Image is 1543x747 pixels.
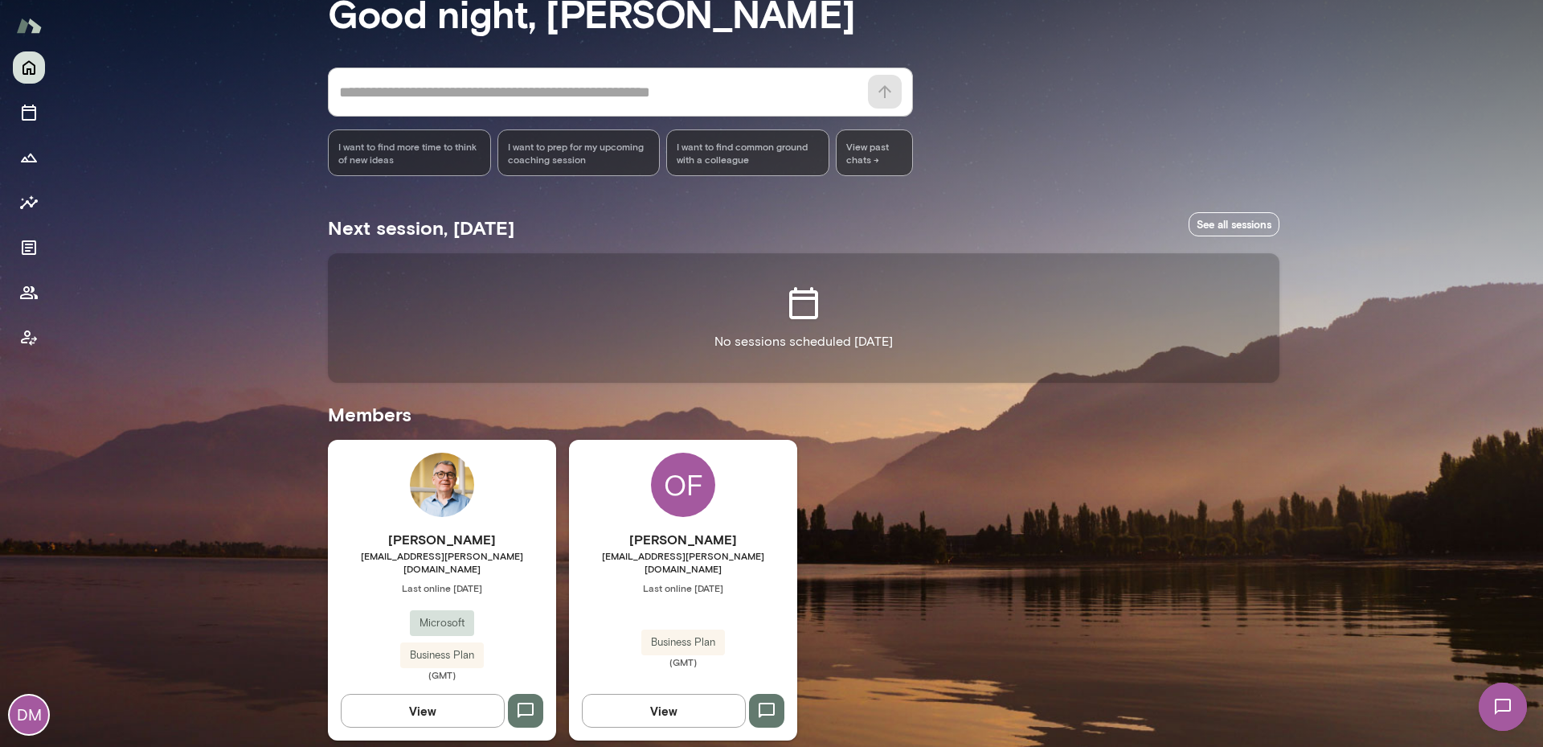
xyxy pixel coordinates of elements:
[13,51,45,84] button: Home
[651,453,715,517] div: OF
[569,549,797,575] span: [EMAIL_ADDRESS][PERSON_NAME][DOMAIN_NAME]
[13,187,45,219] button: Insights
[400,647,484,663] span: Business Plan
[569,655,797,668] span: (GMT)
[666,129,829,176] div: I want to find common ground with a colleague
[341,694,505,728] button: View
[13,142,45,174] button: Growth Plan
[836,129,913,176] span: View past chats ->
[328,530,556,549] h6: [PERSON_NAME]
[328,215,514,240] h5: Next session, [DATE]
[16,10,42,41] img: Mento
[13,96,45,129] button: Sessions
[569,581,797,594] span: Last online [DATE]
[569,530,797,549] h6: [PERSON_NAME]
[328,129,491,176] div: I want to find more time to think of new ideas
[497,129,661,176] div: I want to prep for my upcoming coaching session
[13,277,45,309] button: Members
[1189,212,1279,237] a: See all sessions
[582,694,746,728] button: View
[677,140,819,166] span: I want to find common ground with a colleague
[13,232,45,264] button: Documents
[328,549,556,575] span: [EMAIL_ADDRESS][PERSON_NAME][DOMAIN_NAME]
[410,615,474,631] span: Microsoft
[338,140,481,166] span: I want to find more time to think of new ideas
[13,322,45,354] button: Client app
[328,668,556,681] span: (GMT)
[714,332,893,351] p: No sessions scheduled [DATE]
[410,453,474,517] img: Scott Bowie
[328,581,556,594] span: Last online [DATE]
[10,696,48,734] div: DM
[328,401,1279,427] h5: Members
[641,634,725,651] span: Business Plan
[508,140,650,166] span: I want to prep for my upcoming coaching session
